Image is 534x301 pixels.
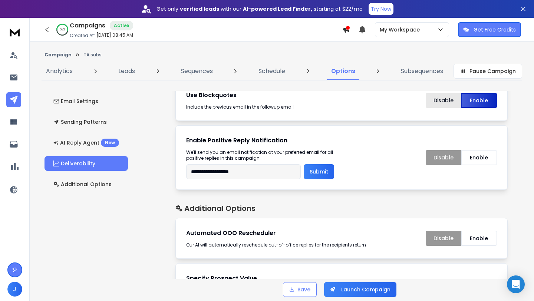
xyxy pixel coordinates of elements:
[101,139,119,147] div: New
[426,93,461,108] button: Disable
[426,231,461,246] button: Disable
[53,97,98,105] p: Email Settings
[186,274,334,283] h1: Specify Prospect Value
[175,203,508,214] h1: Additional Options
[53,160,95,167] p: Deliverability
[254,62,290,80] a: Schedule
[177,62,217,80] a: Sequences
[156,5,363,13] p: Get only with our starting at $22/mo
[53,139,119,147] p: AI Reply Agent
[96,32,133,38] p: [DATE] 08:45 AM
[114,62,139,80] a: Leads
[7,25,22,39] img: logo
[380,26,423,33] p: My Workspace
[44,156,128,171] button: Deliverability
[258,67,285,76] p: Schedule
[369,3,393,15] button: Try Now
[181,67,213,76] p: Sequences
[180,5,219,13] strong: verified leads
[458,22,521,37] button: Get Free Credits
[507,275,525,293] div: Open Intercom Messenger
[186,149,334,161] p: We'll send you an email notification at your preferred email for all positive replies in this cam...
[53,118,107,126] p: Sending Patterns
[461,231,497,246] button: Enable
[186,229,366,238] h1: Automated OOO Rescheduler
[44,177,128,192] button: Additional Options
[186,104,334,110] p: Include the previous email in the followup email
[70,21,105,30] h1: Campaigns
[7,282,22,297] button: J
[426,150,461,165] button: Disable
[186,136,334,145] h1: Enable Positive Reply Notification
[396,62,448,80] a: Subsequences
[401,67,443,76] p: Subsequences
[327,62,360,80] a: Options
[454,64,522,79] button: Pause Campaign
[461,93,497,108] button: Enable
[243,5,312,13] strong: AI-powered Lead Finder,
[110,21,133,30] div: Active
[186,242,366,248] p: Our AI will automatically reschedule out-of-office replies for the recipients return
[53,181,112,188] p: Additional Options
[474,26,516,33] p: Get Free Credits
[304,164,334,179] button: Submit
[46,67,73,76] p: Analytics
[44,115,128,129] button: Sending Patterns
[371,5,391,13] p: Try Now
[461,150,497,165] button: Enable
[44,135,128,150] button: AI Reply AgentNew
[44,94,128,109] button: Email Settings
[283,282,317,297] button: Save
[331,67,355,76] p: Options
[186,91,334,100] h1: Use Blockquotes
[70,33,95,39] p: Created At:
[324,282,396,297] button: Launch Campaign
[60,27,65,32] p: 53 %
[83,52,102,58] p: TA subs
[118,67,135,76] p: Leads
[42,62,77,80] a: Analytics
[44,52,72,58] button: Campaign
